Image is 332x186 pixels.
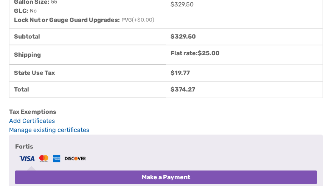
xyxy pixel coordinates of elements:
[171,1,194,8] bdi: 329.50
[14,6,161,15] p: No
[14,6,28,15] dt: GLC:
[9,81,166,98] th: Total
[14,15,120,25] dt: Lock Nut or Gauge Guard Upgrades:
[9,65,166,81] th: State Use Tax
[9,108,56,115] b: Tax Exemptions
[18,154,87,163] img: Fortis
[15,170,317,184] button: Make a Payment
[171,33,175,40] span: $
[171,50,220,57] label: Flat rate:
[171,86,175,93] span: $
[198,50,202,57] span: $
[9,28,166,45] th: Subtotal
[171,33,196,40] bdi: 329.50
[9,45,166,65] th: Shipping
[171,1,174,8] span: $
[198,50,220,57] bdi: 25.00
[132,17,154,23] span: (+$0.00)
[171,69,190,76] span: 19.77
[171,86,195,93] bdi: 374.27
[15,141,317,165] label: Fortis
[171,69,175,76] span: $
[9,126,89,133] a: Manage existing certificates
[9,116,323,126] a: Add Certificates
